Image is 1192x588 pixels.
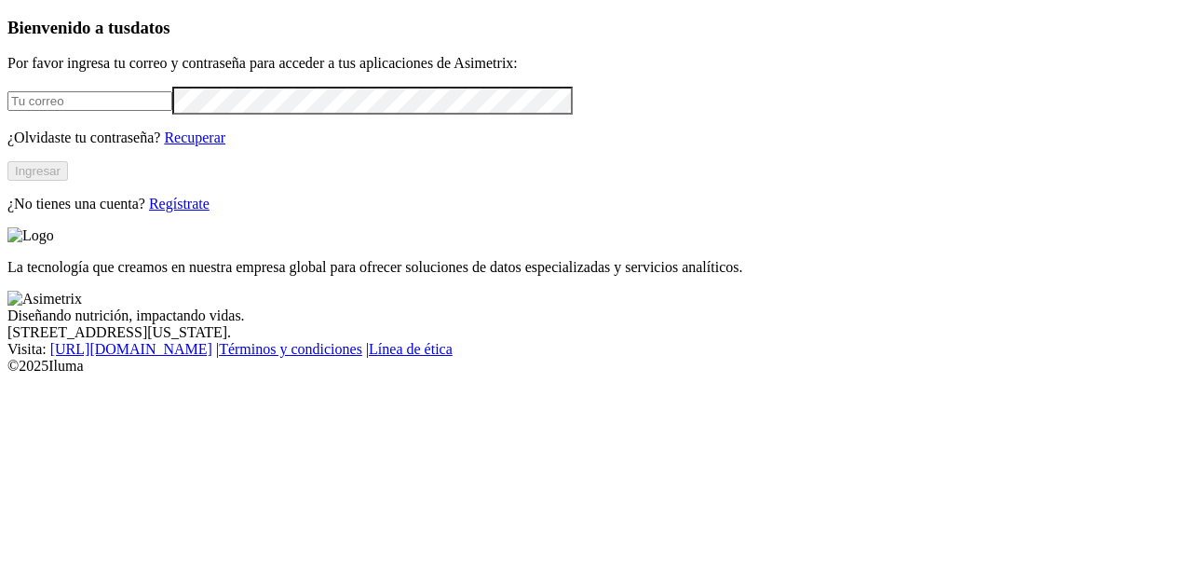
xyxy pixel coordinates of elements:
a: Regístrate [149,196,210,212]
p: Por favor ingresa tu correo y contraseña para acceder a tus aplicaciones de Asimetrix: [7,55,1185,72]
h3: Bienvenido a tus [7,18,1185,38]
div: Diseñando nutrición, impactando vidas. [7,308,1185,324]
a: Términos y condiciones [219,341,362,357]
div: © 2025 Iluma [7,358,1185,375]
a: Recuperar [164,130,225,145]
p: La tecnología que creamos en nuestra empresa global para ofrecer soluciones de datos especializad... [7,259,1185,276]
a: Línea de ética [369,341,453,357]
p: ¿Olvidaste tu contraseña? [7,130,1185,146]
button: Ingresar [7,161,68,181]
a: [URL][DOMAIN_NAME] [50,341,212,357]
span: datos [130,18,170,37]
p: ¿No tienes una cuenta? [7,196,1185,212]
img: Asimetrix [7,291,82,308]
div: [STREET_ADDRESS][US_STATE]. [7,324,1185,341]
input: Tu correo [7,91,172,111]
img: Logo [7,227,54,244]
div: Visita : | | [7,341,1185,358]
